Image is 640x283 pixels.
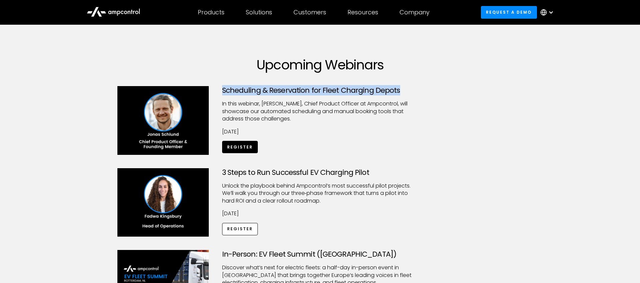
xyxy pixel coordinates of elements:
[222,182,418,205] p: Unlock the playbook behind Ampcontrol’s most successful pilot projects. We’ll walk you through ou...
[222,86,418,95] h3: Scheduling & Reservation for Fleet Charging Depots
[246,9,272,16] div: Solutions
[222,250,418,259] h3: In-Person: EV Fleet Summit ([GEOGRAPHIC_DATA])
[198,9,224,16] div: Products
[348,9,378,16] div: Resources
[222,128,418,135] p: [DATE]
[400,9,430,16] div: Company
[293,9,326,16] div: Customers
[222,210,418,217] p: [DATE]
[481,6,537,18] a: Request a demo
[222,100,418,122] p: ​In this webinar, [PERSON_NAME], Chief Product Officer at Ampcontrol, will showcase our automated...
[222,168,418,177] h3: 3 Steps to Run Successful EV Charging Pilot
[222,141,258,153] a: Register
[117,57,523,73] h1: Upcoming Webinars
[222,223,258,235] a: Register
